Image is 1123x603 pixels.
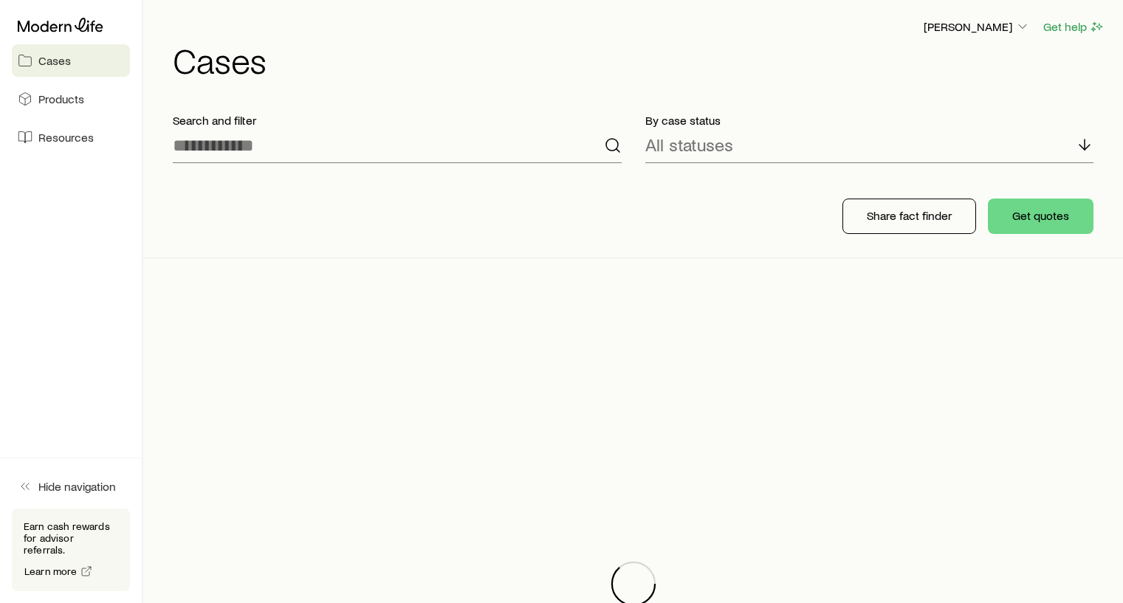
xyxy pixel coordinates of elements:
[38,53,71,68] span: Cases
[645,134,733,155] p: All statuses
[1043,18,1105,35] button: Get help
[24,566,78,576] span: Learn more
[12,509,130,591] div: Earn cash rewards for advisor referrals.Learn more
[173,113,622,128] p: Search and filter
[988,199,1093,234] button: Get quotes
[12,44,130,77] a: Cases
[38,130,94,145] span: Resources
[38,479,116,494] span: Hide navigation
[24,520,118,556] p: Earn cash rewards for advisor referrals.
[173,42,1105,77] h1: Cases
[12,121,130,154] a: Resources
[842,199,976,234] button: Share fact finder
[867,208,952,223] p: Share fact finder
[38,92,84,106] span: Products
[12,470,130,503] button: Hide navigation
[924,19,1030,34] p: [PERSON_NAME]
[12,83,130,115] a: Products
[645,113,1094,128] p: By case status
[923,18,1031,36] button: [PERSON_NAME]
